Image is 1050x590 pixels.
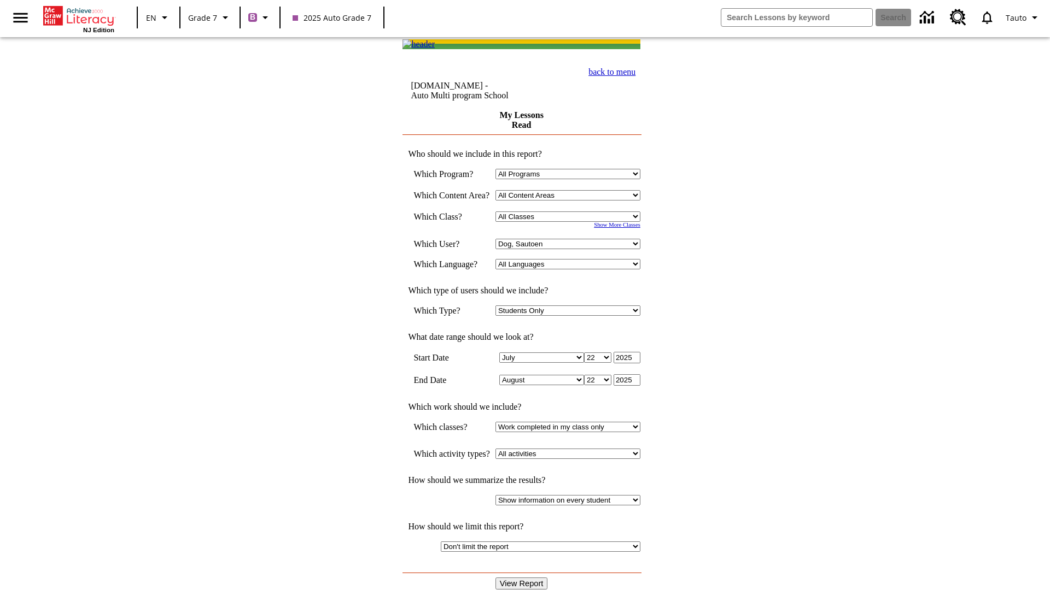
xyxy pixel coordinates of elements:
[413,211,490,222] td: Which Class?
[913,3,943,33] a: Data Center
[1006,12,1026,23] span: Tauto
[402,402,640,412] td: Which work should we include?
[413,191,489,200] nobr: Which Content Area?
[250,10,255,24] span: B
[413,352,490,363] td: Start Date
[411,81,550,101] td: [DOMAIN_NAME] -
[721,9,872,26] input: search field
[413,305,490,316] td: Which Type?
[413,449,490,459] td: Which activity types?
[244,8,276,27] button: Boost Class color is purple. Change class color
[83,27,114,33] span: NJ Edition
[402,332,640,342] td: What date range should we look at?
[973,3,1001,32] a: Notifications
[402,522,640,532] td: How should we limit this report?
[411,91,508,100] nobr: Auto Multi program School
[402,475,640,485] td: How should we summarize the results?
[413,374,490,386] td: End Date
[413,422,490,432] td: Which classes?
[499,110,543,129] a: My Lessons Read
[943,3,973,32] a: Resource Center, Will open in new tab
[293,12,371,23] span: 2025 Auto Grade 7
[184,8,236,27] button: Grade: Grade 7, Select a grade
[402,149,640,159] td: Who should we include in this report?
[413,169,490,179] td: Which Program?
[4,2,37,34] button: Open side menu
[141,8,176,27] button: Language: EN, Select a language
[402,286,640,296] td: Which type of users should we include?
[1001,8,1046,27] button: Profile/Settings
[495,577,548,589] input: View Report
[402,39,435,49] img: header
[146,12,156,23] span: EN
[188,12,217,23] span: Grade 7
[43,4,114,33] div: Home
[594,222,640,228] a: Show More Classes
[413,239,490,249] td: Which User?
[588,67,635,76] a: back to menu
[413,259,490,269] td: Which Language?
